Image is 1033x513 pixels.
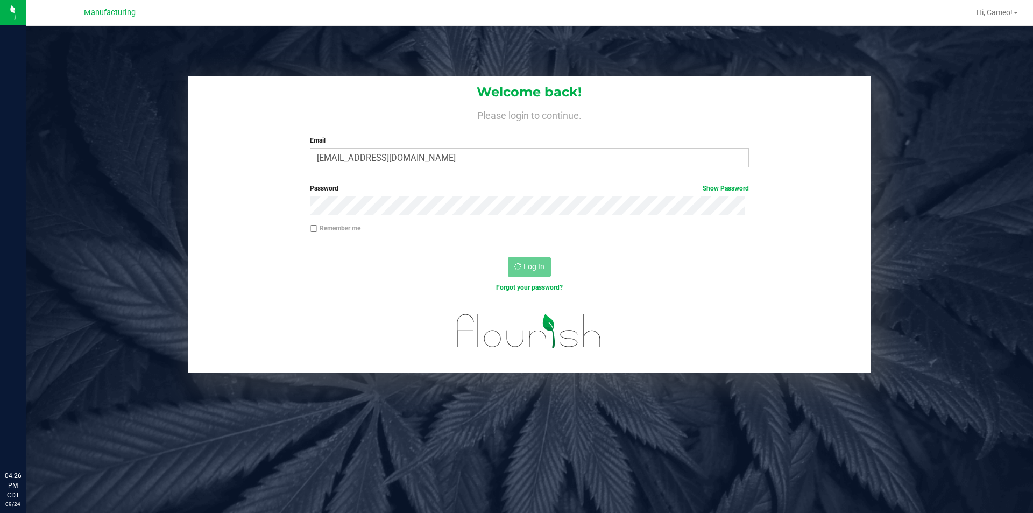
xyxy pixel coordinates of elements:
p: 04:26 PM CDT [5,471,21,500]
label: Email [310,136,748,145]
input: Remember me [310,225,317,233]
h4: Please login to continue. [188,108,871,121]
button: Log In [508,257,551,277]
a: Show Password [703,185,749,192]
img: flourish_logo.svg [444,304,614,359]
span: Hi, Cameo! [977,8,1013,17]
span: Log In [523,262,544,271]
label: Remember me [310,223,360,233]
a: Forgot your password? [496,284,563,291]
h1: Welcome back! [188,85,871,99]
span: Manufacturing [84,8,136,17]
span: Password [310,185,338,192]
p: 09/24 [5,500,21,508]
